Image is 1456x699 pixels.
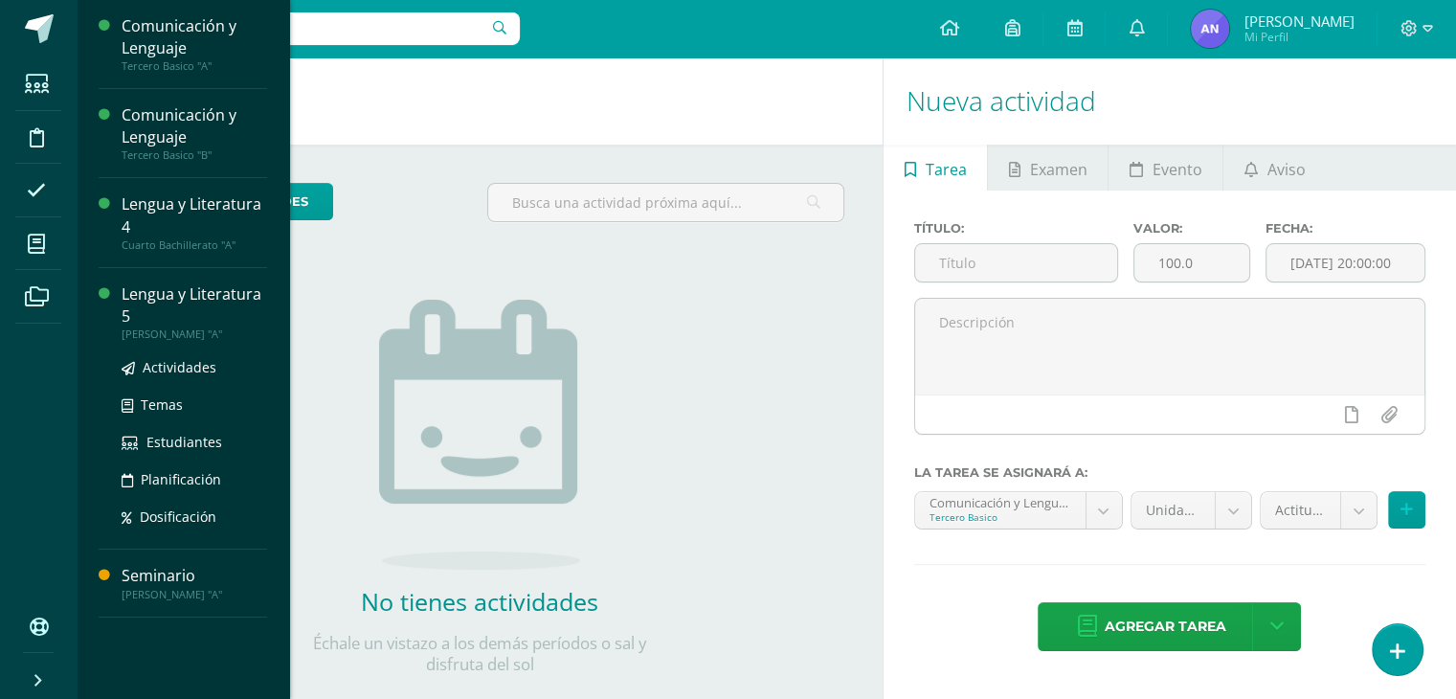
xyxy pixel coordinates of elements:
[122,327,267,341] div: [PERSON_NAME] "A"
[915,244,1117,282] input: Título
[988,145,1108,191] a: Examen
[1191,10,1229,48] img: dfc161cbb64dec876014c94b69ab9e1d.png
[122,104,267,162] a: Comunicación y LenguajeTercero Basico "B"
[122,193,267,237] div: Lengua y Literatura 4
[1134,244,1249,282] input: Puntos máximos
[122,15,267,59] div: Comunicación y Lenguaje
[907,57,1433,145] h1: Nueva actividad
[1109,145,1222,191] a: Evento
[122,356,267,378] a: Actividades
[488,184,843,221] input: Busca una actividad próxima aquí...
[926,147,967,192] span: Tarea
[122,394,267,416] a: Temas
[1223,145,1326,191] a: Aviso
[379,300,580,570] img: no_activities.png
[122,15,267,73] a: Comunicación y LenguajeTercero Basico "A"
[1133,221,1250,236] label: Valor:
[1266,221,1425,236] label: Fecha:
[122,565,267,587] div: Seminario
[288,585,671,618] h2: No tienes actividades
[1131,492,1252,529] a: Unidad 3
[1275,492,1326,529] span: Actitudinal (5.0%)
[914,221,1118,236] label: Título:
[914,465,1425,480] label: La tarea se asignará a:
[1261,492,1377,529] a: Actitudinal (5.0%)
[146,433,222,451] span: Estudiantes
[1146,492,1201,529] span: Unidad 3
[1153,147,1202,192] span: Evento
[1030,147,1087,192] span: Examen
[1267,147,1306,192] span: Aviso
[122,468,267,490] a: Planificación
[1243,29,1354,45] span: Mi Perfil
[141,470,221,488] span: Planificación
[122,506,267,528] a: Dosificación
[1266,244,1424,282] input: Fecha de entrega
[915,492,1122,529] a: Comunicación y Lenguaje 'A'Tercero Basico
[140,507,216,526] span: Dosificación
[141,395,183,414] span: Temas
[122,59,267,73] div: Tercero Basico "A"
[100,57,860,145] h1: Actividades
[930,510,1071,524] div: Tercero Basico
[884,145,987,191] a: Tarea
[122,565,267,600] a: Seminario[PERSON_NAME] "A"
[143,358,216,376] span: Actividades
[930,492,1071,510] div: Comunicación y Lenguaje 'A'
[122,283,267,341] a: Lengua y Literatura 5[PERSON_NAME] "A"
[122,588,267,601] div: [PERSON_NAME] "A"
[288,633,671,675] p: Échale un vistazo a los demás períodos o sal y disfruta del sol
[122,431,267,453] a: Estudiantes
[122,283,267,327] div: Lengua y Literatura 5
[122,193,267,251] a: Lengua y Literatura 4Cuarto Bachillerato "A"
[122,148,267,162] div: Tercero Basico "B"
[1243,11,1354,31] span: [PERSON_NAME]
[1104,603,1225,650] span: Agregar tarea
[89,12,520,45] input: Busca un usuario...
[122,104,267,148] div: Comunicación y Lenguaje
[122,238,267,252] div: Cuarto Bachillerato "A"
